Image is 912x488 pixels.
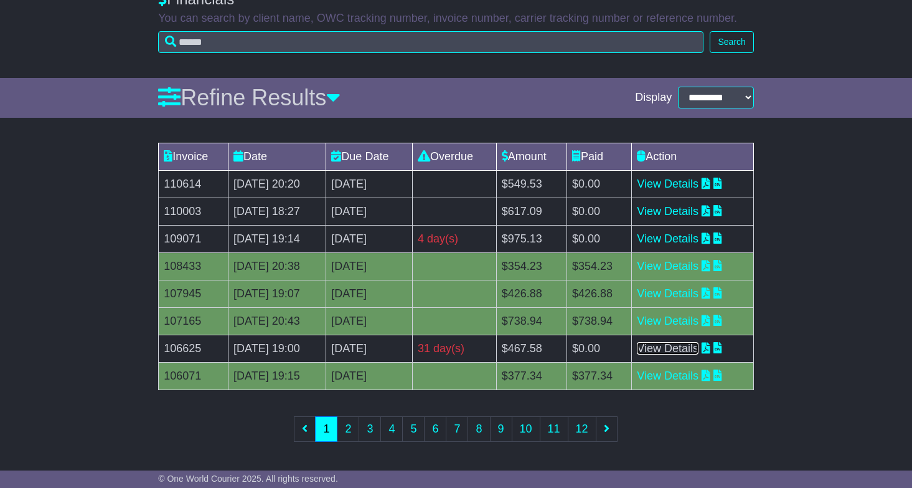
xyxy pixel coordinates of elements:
td: $467.58 [496,335,566,362]
td: $738.94 [566,307,631,335]
td: $549.53 [496,170,566,198]
a: View Details [637,342,698,355]
a: View Details [637,232,698,245]
a: View Details [637,315,698,327]
td: [DATE] 20:20 [228,170,326,198]
td: [DATE] [326,280,413,307]
td: [DATE] 19:14 [228,225,326,252]
td: [DATE] 20:43 [228,307,326,335]
td: $975.13 [496,225,566,252]
td: Invoice [159,143,228,170]
td: $354.23 [566,252,631,280]
div: 31 day(s) [418,340,491,357]
td: [DATE] [326,170,413,198]
td: Overdue [412,143,496,170]
td: [DATE] 19:00 [228,335,326,362]
td: Amount [496,143,566,170]
td: $0.00 [566,198,631,225]
td: [DATE] [326,307,413,335]
button: Search [710,31,753,53]
td: Date [228,143,326,170]
a: 11 [540,416,568,442]
a: View Details [637,205,698,218]
td: [DATE] 19:07 [228,280,326,307]
a: Refine Results [158,85,341,110]
a: 12 [568,416,596,442]
a: 7 [446,416,468,442]
td: Paid [566,143,631,170]
td: $738.94 [496,307,566,335]
span: Display [635,91,672,105]
td: $354.23 [496,252,566,280]
a: 1 [315,416,337,442]
a: View Details [637,260,698,272]
a: 8 [468,416,490,442]
td: [DATE] [326,198,413,225]
td: 109071 [159,225,228,252]
td: [DATE] 18:27 [228,198,326,225]
a: View Details [637,178,698,190]
td: $0.00 [566,170,631,198]
td: [DATE] 19:15 [228,362,326,390]
a: View Details [637,370,698,382]
td: $426.88 [496,280,566,307]
div: 4 day(s) [418,231,491,247]
td: 107945 [159,280,228,307]
td: $0.00 [566,225,631,252]
td: $426.88 [566,280,631,307]
p: You can search by client name, OWC tracking number, invoice number, carrier tracking number or re... [158,12,754,26]
a: 6 [424,416,446,442]
td: Action [632,143,754,170]
td: 106625 [159,335,228,362]
td: $377.34 [496,362,566,390]
td: [DATE] [326,335,413,362]
td: 108433 [159,252,228,280]
td: [DATE] [326,362,413,390]
td: $0.00 [566,335,631,362]
a: 10 [512,416,540,442]
a: 3 [359,416,381,442]
a: 4 [380,416,403,442]
td: Due Date [326,143,413,170]
td: 106071 [159,362,228,390]
td: $617.09 [496,198,566,225]
td: [DATE] [326,225,413,252]
td: 107165 [159,307,228,335]
a: 2 [337,416,359,442]
td: 110003 [159,198,228,225]
a: 5 [402,416,425,442]
a: 9 [490,416,512,442]
td: $377.34 [566,362,631,390]
td: [DATE] [326,252,413,280]
td: [DATE] 20:38 [228,252,326,280]
span: © One World Courier 2025. All rights reserved. [158,474,338,484]
a: View Details [637,287,698,300]
td: 110614 [159,170,228,198]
